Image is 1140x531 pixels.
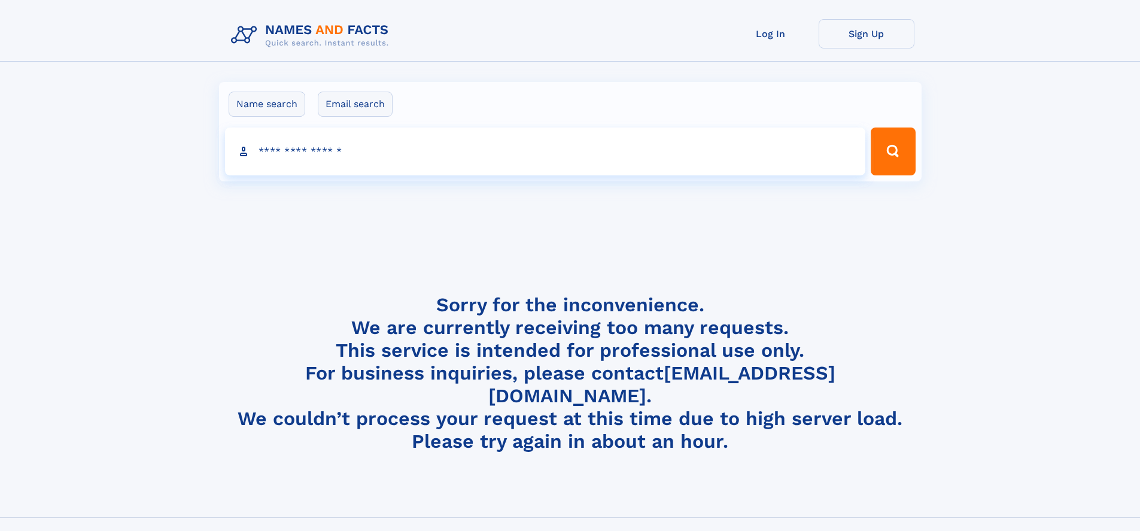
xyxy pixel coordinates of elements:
[871,128,915,175] button: Search Button
[229,92,305,117] label: Name search
[723,19,819,48] a: Log In
[226,293,914,453] h4: Sorry for the inconvenience. We are currently receiving too many requests. This service is intend...
[488,362,835,407] a: [EMAIL_ADDRESS][DOMAIN_NAME]
[226,19,399,51] img: Logo Names and Facts
[819,19,914,48] a: Sign Up
[225,128,866,175] input: search input
[318,92,393,117] label: Email search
